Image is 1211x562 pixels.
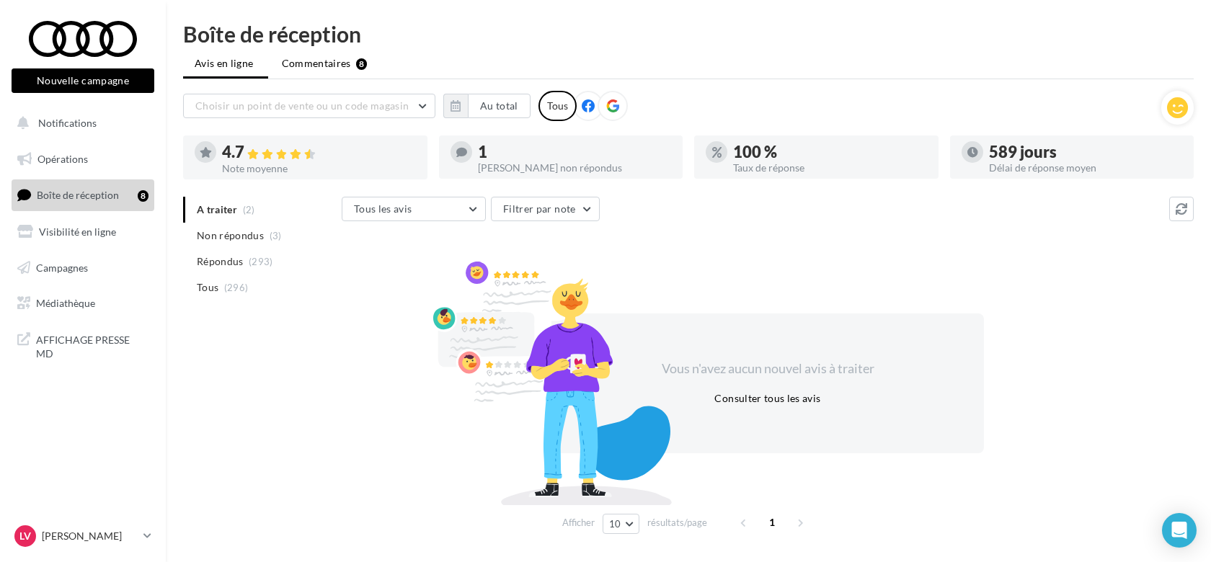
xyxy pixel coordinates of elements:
[989,163,1183,173] div: Délai de réponse moyen
[36,297,95,309] span: Médiathèque
[733,163,927,173] div: Taux de réponse
[12,522,154,550] a: LV [PERSON_NAME]
[222,144,416,161] div: 4.7
[39,226,116,238] span: Visibilité en ligne
[9,288,157,318] a: Médiathèque
[36,261,88,273] span: Campagnes
[197,228,264,243] span: Non répondus
[647,516,707,530] span: résultats/page
[183,23,1194,45] div: Boîte de réception
[37,153,88,165] span: Opérations
[195,99,409,112] span: Choisir un point de vente ou un code magasin
[468,94,531,118] button: Au total
[37,189,119,201] span: Boîte de réception
[478,163,672,173] div: [PERSON_NAME] non répondus
[354,202,412,215] span: Tous les avis
[12,68,154,93] button: Nouvelle campagne
[538,91,577,121] div: Tous
[36,330,148,361] span: AFFICHAGE PRESSE MD
[989,144,1183,160] div: 589 jours
[282,56,351,71] span: Commentaires
[9,179,157,210] a: Boîte de réception8
[270,230,282,241] span: (3)
[644,360,892,378] div: Vous n'avez aucun nouvel avis à traiter
[1162,513,1197,548] div: Open Intercom Messenger
[603,514,639,534] button: 10
[9,217,157,247] a: Visibilité en ligne
[356,58,367,70] div: 8
[443,94,531,118] button: Au total
[609,518,621,530] span: 10
[9,108,151,138] button: Notifications
[9,253,157,283] a: Campagnes
[138,190,148,202] div: 8
[249,256,273,267] span: (293)
[197,254,244,269] span: Répondus
[42,529,138,543] p: [PERSON_NAME]
[197,280,218,295] span: Tous
[709,390,826,407] button: Consulter tous les avis
[222,164,416,174] div: Note moyenne
[478,144,672,160] div: 1
[733,144,927,160] div: 100 %
[9,324,157,367] a: AFFICHAGE PRESSE MD
[38,117,97,129] span: Notifications
[9,144,157,174] a: Opérations
[19,529,31,543] span: LV
[491,197,600,221] button: Filtrer par note
[562,516,595,530] span: Afficher
[183,94,435,118] button: Choisir un point de vente ou un code magasin
[760,511,784,534] span: 1
[224,282,249,293] span: (296)
[342,197,486,221] button: Tous les avis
